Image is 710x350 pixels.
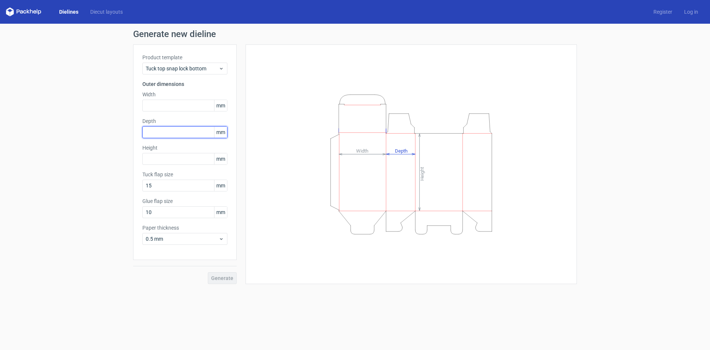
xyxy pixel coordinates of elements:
label: Paper thickness [142,224,227,231]
a: Diecut layouts [84,8,129,16]
tspan: Height [419,167,425,180]
label: Product template [142,54,227,61]
h3: Outer dimensions [142,80,227,88]
span: mm [214,153,227,164]
label: Depth [142,117,227,125]
span: 0.5 mm [146,235,219,243]
a: Dielines [53,8,84,16]
span: mm [214,180,227,191]
h1: Generate new dieline [133,30,577,39]
tspan: Depth [395,148,408,153]
span: Tuck top snap lock bottom [146,65,219,72]
span: mm [214,100,227,111]
label: Height [142,144,227,151]
label: Tuck flap size [142,171,227,178]
label: Width [142,91,227,98]
label: Glue flap size [142,197,227,205]
span: mm [214,207,227,218]
span: mm [214,127,227,138]
tspan: Width [356,148,368,153]
a: Log in [678,8,704,16]
a: Register [648,8,678,16]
